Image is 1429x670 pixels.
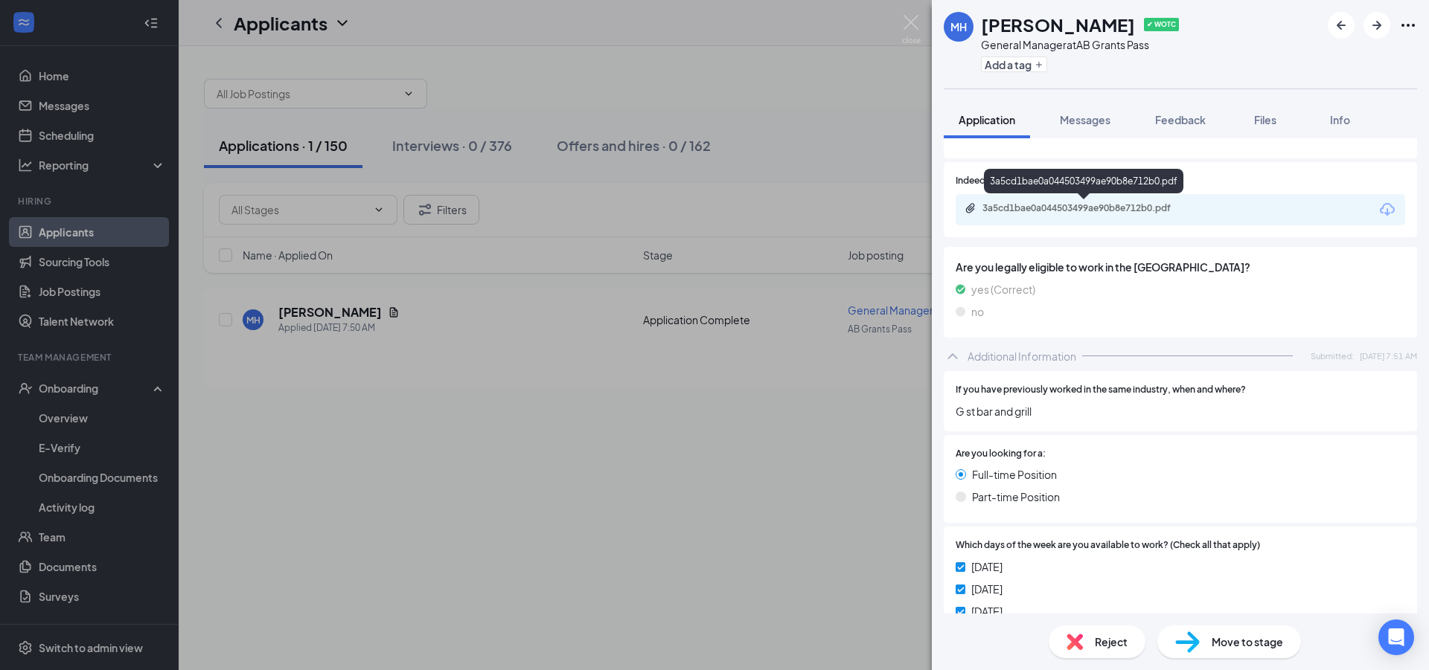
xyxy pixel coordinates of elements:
span: Application [959,113,1015,126]
span: If you have previously worked in the same industry, when and where? [956,383,1246,397]
svg: Plus [1035,60,1043,69]
svg: ArrowLeftNew [1332,16,1350,34]
a: Paperclip3a5cd1bae0a044503499ae90b8e712b0.pdf [965,202,1206,216]
span: G st bar and grill [956,403,1405,419]
span: Full-time Position [972,466,1057,483]
span: Info [1330,113,1350,126]
span: Are you looking for a: [956,447,1046,461]
span: Messages [1060,113,1110,126]
svg: Paperclip [965,202,976,214]
span: [DATE] [971,581,1003,597]
span: Which days of the week are you available to work? (Check all that apply) [956,538,1260,553]
span: Feedback [1155,113,1206,126]
svg: Download [1378,201,1396,219]
div: Additional Information [968,349,1076,364]
span: ✔ WOTC [1144,18,1179,31]
div: Open Intercom Messenger [1378,619,1414,655]
span: Reject [1095,634,1128,650]
svg: ChevronUp [944,347,962,365]
span: no [971,303,984,320]
svg: ArrowRight [1368,16,1386,34]
span: [DATE] 7:51 AM [1360,350,1417,362]
h1: [PERSON_NAME] [981,12,1135,37]
div: MH [950,19,967,34]
span: yes (Correct) [971,281,1035,297]
span: Indeed Resume [956,174,1021,188]
button: ArrowRight [1364,12,1390,39]
span: Move to stage [1212,634,1283,650]
div: General Manager at AB Grants Pass [981,37,1179,52]
span: Submitted: [1311,350,1354,362]
span: Part-time Position [972,489,1060,505]
button: ArrowLeftNew [1328,12,1355,39]
span: [DATE] [971,603,1003,619]
div: 3a5cd1bae0a044503499ae90b8e712b0.pdf [982,202,1191,214]
div: 3a5cd1bae0a044503499ae90b8e712b0.pdf [984,169,1183,193]
span: Files [1254,113,1276,126]
span: Are you legally eligible to work in the [GEOGRAPHIC_DATA]? [956,259,1405,275]
svg: Ellipses [1399,16,1417,34]
button: PlusAdd a tag [981,57,1047,72]
span: [DATE] [971,558,1003,575]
